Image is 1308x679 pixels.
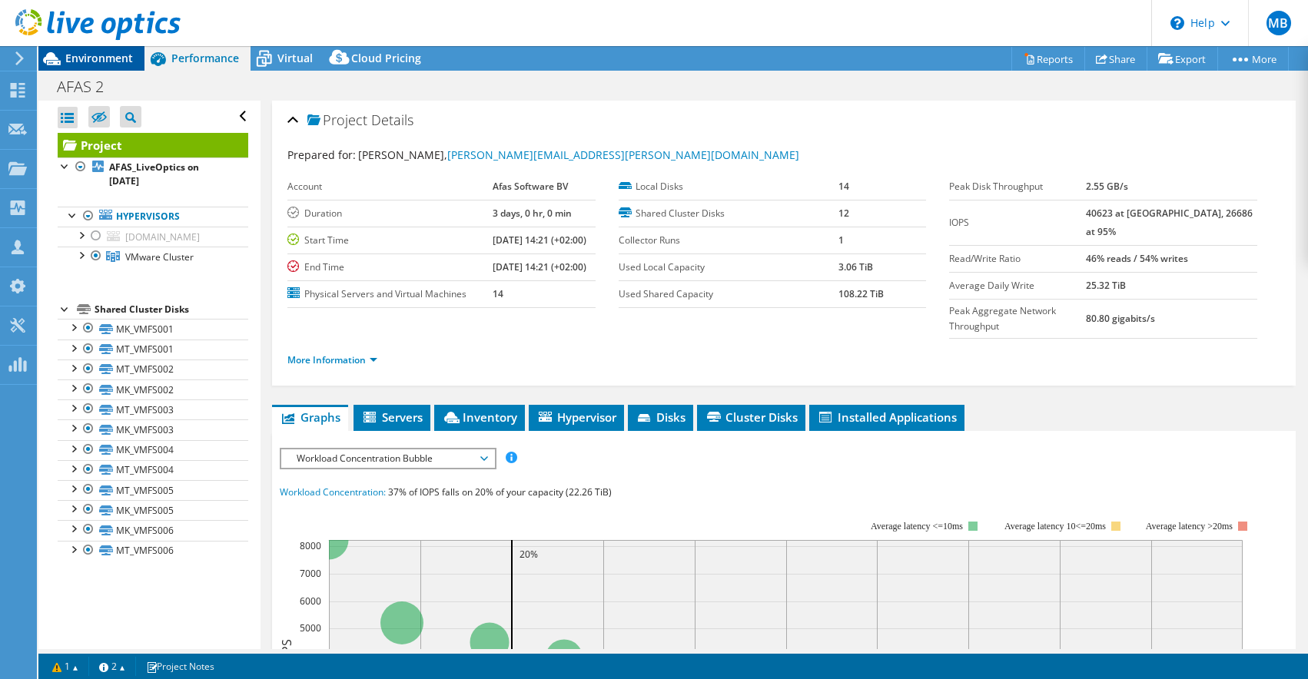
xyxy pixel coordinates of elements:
[287,179,493,194] label: Account
[871,521,963,532] tspan: Average latency <=10ms
[300,539,321,552] text: 8000
[287,206,493,221] label: Duration
[619,179,838,194] label: Local Disks
[171,51,239,65] span: Performance
[58,500,248,520] a: MK_VMFS005
[520,548,538,561] text: 20%
[817,409,957,425] span: Installed Applications
[493,234,586,247] b: [DATE] 14:21 (+02:00)
[287,233,493,248] label: Start Time
[58,480,248,500] a: MT_VMFS005
[287,147,356,162] label: Prepared for:
[58,207,248,227] a: Hypervisors
[838,287,884,300] b: 108.22 TiB
[280,409,340,425] span: Graphs
[838,207,849,220] b: 12
[705,409,798,425] span: Cluster Disks
[351,51,421,65] span: Cloud Pricing
[493,287,503,300] b: 14
[1146,521,1233,532] text: Average latency >20ms
[1086,180,1128,193] b: 2.55 GB/s
[1011,47,1085,71] a: Reports
[88,657,136,676] a: 2
[58,339,248,359] a: MT_VMFS001
[58,440,248,460] a: MK_VMFS004
[58,157,248,191] a: AFAS_LiveOptics on [DATE]
[1084,47,1147,71] a: Share
[125,230,200,243] span: [DOMAIN_NAME]
[838,260,873,273] b: 3.06 TiB
[65,51,133,65] span: Environment
[58,319,248,339] a: MK_VMFS001
[287,353,377,366] a: More Information
[949,251,1086,267] label: Read/Write Ratio
[287,260,493,275] label: End Time
[58,379,248,399] a: MK_VMFS002
[277,51,313,65] span: Virtual
[58,247,248,267] a: VMware Cluster
[619,233,838,248] label: Collector Runs
[838,180,849,193] b: 14
[949,278,1086,293] label: Average Daily Write
[949,179,1086,194] label: Peak Disk Throughput
[388,485,612,498] span: 37% of IOPS falls on 20% of your capacity (22.26 TiB)
[1267,11,1291,35] span: MB
[300,621,321,634] text: 5000
[493,260,586,273] b: [DATE] 14:21 (+02:00)
[41,657,89,676] a: 1
[949,303,1086,334] label: Peak Aggregate Network Throughput
[371,111,413,129] span: Details
[838,234,844,247] b: 1
[58,399,248,419] a: MT_VMFS003
[619,287,838,302] label: Used Shared Capacity
[447,147,799,162] a: [PERSON_NAME][EMAIL_ADDRESS][PERSON_NAME][DOMAIN_NAME]
[58,359,248,379] a: MT_VMFS002
[1086,207,1253,238] b: 40623 at [GEOGRAPHIC_DATA], 26686 at 95%
[1086,279,1126,292] b: 25.32 TiB
[1147,47,1218,71] a: Export
[619,206,838,221] label: Shared Cluster Disks
[58,133,248,157] a: Project
[1086,252,1188,265] b: 46% reads / 54% writes
[1086,312,1155,325] b: 80.80 gigabits/s
[1217,47,1289,71] a: More
[125,250,194,263] span: VMware Cluster
[300,595,321,608] text: 6000
[307,113,367,128] span: Project
[109,161,199,187] b: AFAS_LiveOptics on [DATE]
[58,541,248,561] a: MT_VMFS006
[300,567,321,580] text: 7000
[636,409,686,425] span: Disks
[1170,16,1184,30] svg: \n
[50,78,128,95] h1: AFAS 2
[949,215,1086,230] label: IOPS
[280,485,386,498] span: Workload Concentration:
[58,520,248,540] a: MK_VMFS006
[619,260,838,275] label: Used Local Capacity
[442,409,517,425] span: Inventory
[361,409,423,425] span: Servers
[536,409,616,425] span: Hypervisor
[493,180,568,193] b: Afas Software BV
[493,207,572,220] b: 3 days, 0 hr, 0 min
[58,419,248,439] a: MK_VMFS003
[289,449,486,468] span: Workload Concentration Bubble
[95,300,248,319] div: Shared Cluster Disks
[58,227,248,247] a: [DOMAIN_NAME]
[135,657,225,676] a: Project Notes
[358,147,799,162] span: [PERSON_NAME],
[58,460,248,480] a: MT_VMFS004
[287,287,493,302] label: Physical Servers and Virtual Machines
[1004,521,1106,532] tspan: Average latency 10<=20ms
